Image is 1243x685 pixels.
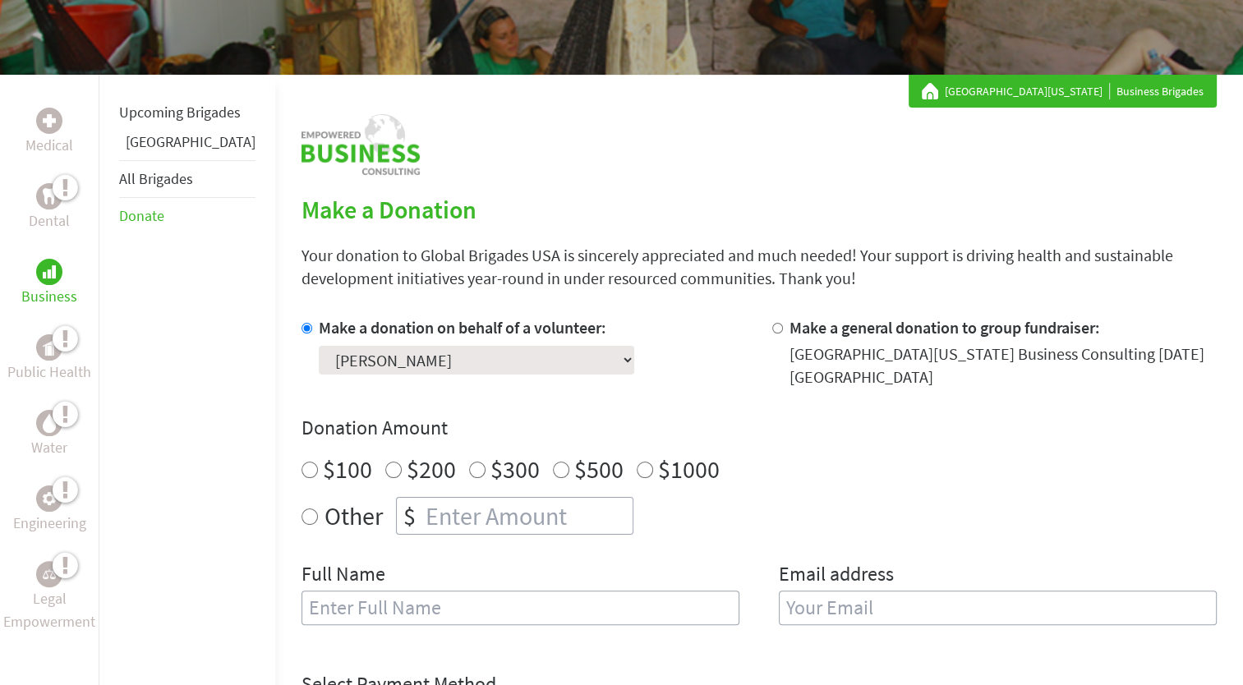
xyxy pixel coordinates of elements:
p: Public Health [7,361,91,384]
a: [GEOGRAPHIC_DATA] [126,132,256,151]
p: Water [31,436,67,459]
div: Dental [36,183,62,209]
div: $ [397,498,422,534]
img: logo-business.png [302,114,420,175]
p: Medical [25,134,73,157]
h2: Make a Donation [302,195,1217,224]
a: Upcoming Brigades [119,103,241,122]
div: Engineering [36,485,62,512]
li: Donate [119,198,256,234]
input: Enter Amount [422,498,633,534]
div: Water [36,410,62,436]
label: $100 [323,453,372,485]
a: Donate [119,206,164,225]
a: MedicalMedical [25,108,73,157]
img: Dental [43,188,56,204]
label: $1000 [658,453,720,485]
img: Public Health [43,339,56,356]
li: All Brigades [119,160,256,198]
img: Legal Empowerment [43,569,56,579]
label: Email address [779,561,894,591]
a: WaterWater [31,410,67,459]
a: All Brigades [119,169,193,188]
div: Business Brigades [922,83,1204,99]
div: [GEOGRAPHIC_DATA][US_STATE] Business Consulting [DATE] [GEOGRAPHIC_DATA] [790,342,1217,388]
a: DentalDental [29,183,70,232]
a: EngineeringEngineering [13,485,86,535]
div: Legal Empowerment [36,561,62,587]
img: Engineering [43,492,56,505]
label: Make a donation on behalf of a volunteer: [319,317,606,338]
a: Legal EmpowermentLegal Empowerment [3,561,95,633]
li: Upcoming Brigades [119,94,256,131]
p: Legal Empowerment [3,587,95,633]
a: BusinessBusiness [21,259,77,308]
p: Dental [29,209,70,232]
p: Engineering [13,512,86,535]
img: Medical [43,114,56,127]
input: Enter Full Name [302,591,739,625]
h4: Donation Amount [302,415,1217,441]
label: Make a general donation to group fundraiser: [790,317,1100,338]
p: Your donation to Global Brigades USA is sincerely appreciated and much needed! Your support is dr... [302,244,1217,290]
input: Your Email [779,591,1217,625]
a: Public HealthPublic Health [7,334,91,384]
label: $200 [407,453,456,485]
img: Water [43,413,56,432]
div: Business [36,259,62,285]
li: Greece [119,131,256,160]
label: $300 [490,453,540,485]
label: Other [325,497,383,535]
label: Full Name [302,561,385,591]
p: Business [21,285,77,308]
div: Public Health [36,334,62,361]
img: Business [43,265,56,278]
div: Medical [36,108,62,134]
a: [GEOGRAPHIC_DATA][US_STATE] [945,83,1110,99]
label: $500 [574,453,624,485]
